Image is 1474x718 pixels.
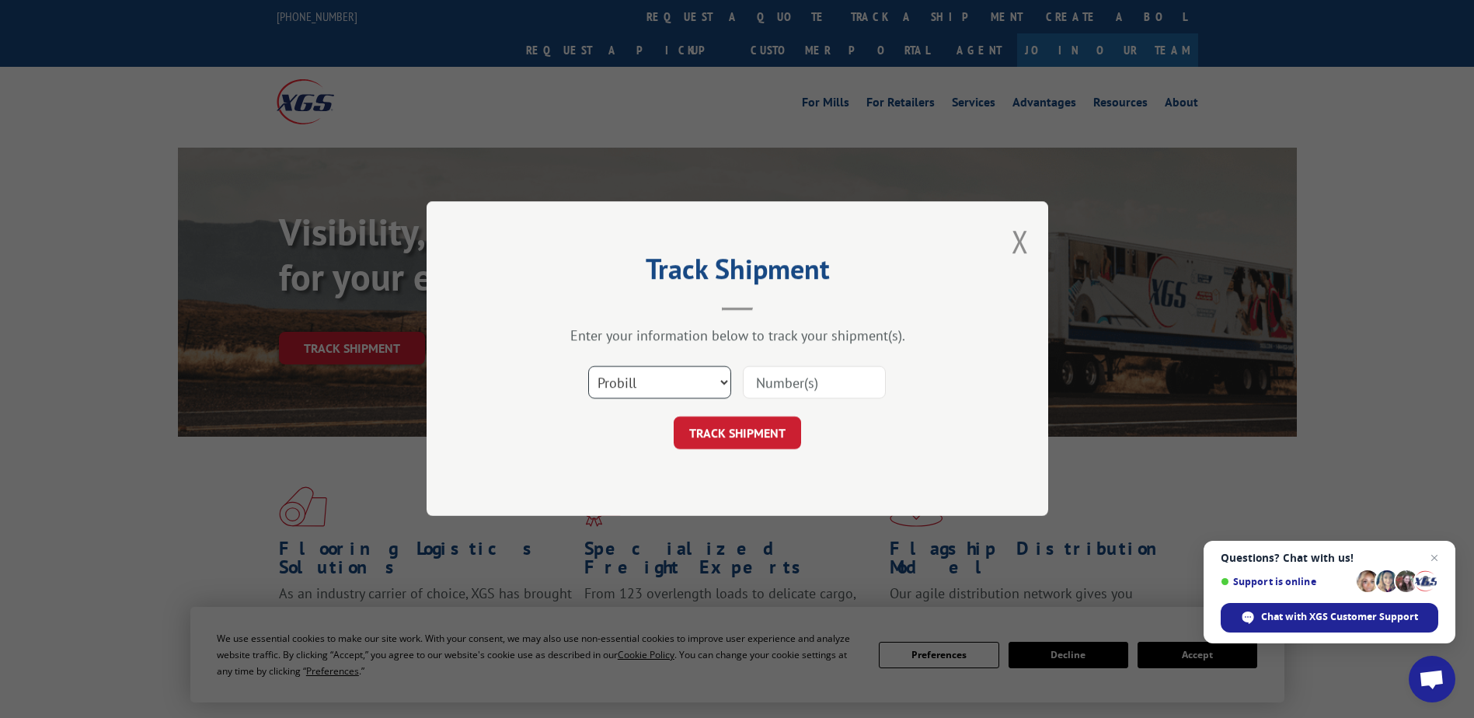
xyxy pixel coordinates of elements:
[1221,552,1438,564] span: Questions? Chat with us!
[1261,610,1418,624] span: Chat with XGS Customer Support
[504,327,970,345] div: Enter your information below to track your shipment(s).
[1409,656,1455,702] div: Open chat
[504,258,970,288] h2: Track Shipment
[1012,221,1029,262] button: Close modal
[743,367,886,399] input: Number(s)
[1221,576,1351,587] span: Support is online
[1221,603,1438,633] div: Chat with XGS Customer Support
[1425,549,1444,567] span: Close chat
[674,417,801,450] button: TRACK SHIPMENT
